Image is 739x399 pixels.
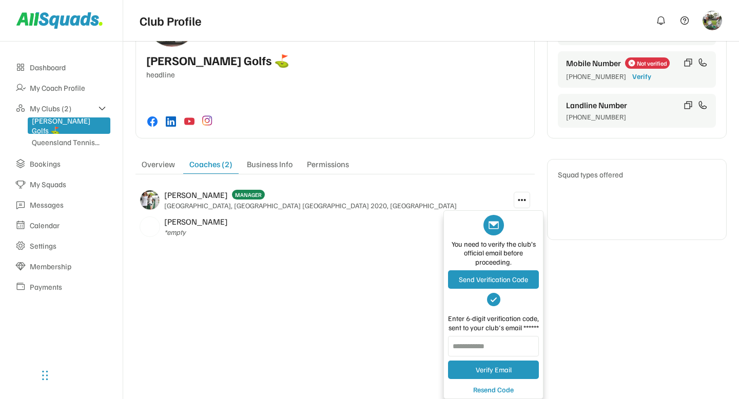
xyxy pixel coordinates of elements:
div: Payments [30,282,107,292]
div: Not verified [637,59,667,67]
div: [PHONE_NUMBER] [566,112,708,122]
div: Bookings [30,159,107,169]
div: Settings [30,241,107,251]
div: Permissions [301,159,355,173]
div: Calendar [30,221,107,230]
div: My Clubs (2) [30,104,93,113]
div: Messages [30,200,107,210]
div: headline [146,70,524,79]
div: Mobile Number [566,58,621,68]
div: [PERSON_NAME] Golfs ⛳️ [32,116,106,135]
img: yH5BAEAAAAALAAAAAABAAEAAAIBRAA7 [140,217,160,236]
button: Send Verification Code [448,270,539,289]
div: [PHONE_NUMBER] [566,72,626,81]
div: Resend Code [473,385,514,394]
div: My Coach Profile [30,83,107,93]
div: Squad types offered [558,170,716,179]
div: Club Profile [140,11,202,30]
div: Overview [135,159,181,173]
div: [GEOGRAPHIC_DATA], [GEOGRAPHIC_DATA] [GEOGRAPHIC_DATA] 2020, [GEOGRAPHIC_DATA] [164,201,457,210]
div: [PERSON_NAME] Golfs ⛳️ [146,53,289,68]
img: 98.png [703,11,722,30]
div: Membership [30,262,107,271]
div: MANAGER [232,190,265,199]
div: [PERSON_NAME] [164,216,228,227]
div: *empty [164,228,186,237]
div: Coaches (2) [183,159,239,174]
div: You need to verify the club’s official email before proceeding. [448,240,539,267]
div: Landline Number [566,100,683,110]
div: Business Info [241,159,299,173]
div: Enter 6-digit verification code, sent to your club's email ****** [448,314,539,332]
div: [PERSON_NAME] [164,190,228,200]
div: My Squads [30,179,107,189]
button: Verify Email [448,361,539,379]
div: Dashboard [30,63,107,72]
img: 97.png [140,190,160,210]
div: Queensland Tennis... [32,137,106,147]
div: Verify [632,71,651,82]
